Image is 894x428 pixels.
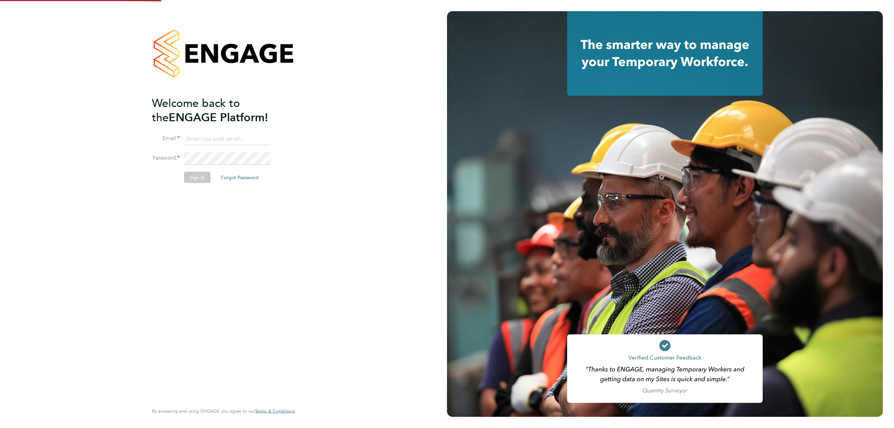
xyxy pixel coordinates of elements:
span: By accessing and using ENGAGE you agree to our [152,408,295,414]
span: Welcome back to the [152,96,240,124]
label: Password [152,154,180,162]
button: Forgot Password [215,172,264,183]
a: Terms & Conditions [255,408,295,414]
button: Sign In [184,172,211,183]
input: Enter your work email... [184,133,270,145]
h2: ENGAGE Platform! [152,96,288,124]
label: Email [152,135,180,142]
